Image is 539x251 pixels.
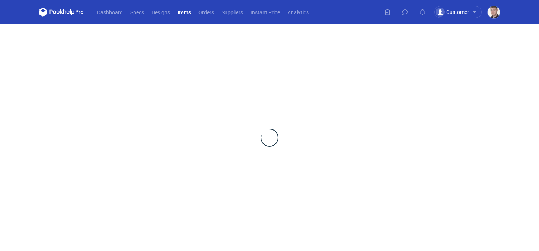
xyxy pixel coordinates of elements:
a: Suppliers [218,8,247,17]
a: Orders [195,8,218,17]
button: Customer [434,6,488,18]
a: Designs [148,8,174,17]
a: Items [174,8,195,17]
img: Maciej Sikora [488,6,500,18]
a: Specs [127,8,148,17]
svg: Packhelp Pro [39,8,84,17]
a: Instant Price [247,8,284,17]
div: Customer [436,8,469,17]
a: Analytics [284,8,313,17]
a: Dashboard [93,8,127,17]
